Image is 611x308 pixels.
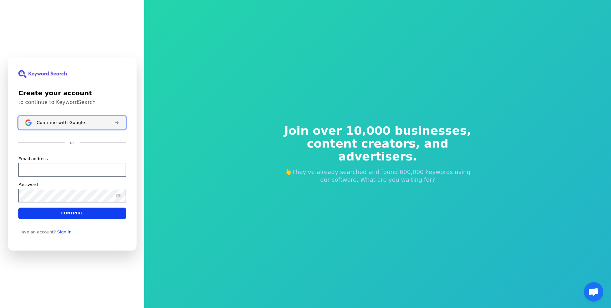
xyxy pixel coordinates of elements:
[114,192,122,200] button: Show password
[584,282,603,302] a: Open chat
[57,230,72,235] a: Sign in
[18,156,48,162] label: Email address
[18,230,56,235] span: Have an account?
[18,88,126,98] h1: Create your account
[25,119,32,126] img: Sign in with Google
[280,137,476,163] span: content creators, and advertisers.
[18,208,126,219] button: Continue
[280,124,476,137] span: Join over 10,000 businesses,
[37,120,85,125] span: Continue with Google
[18,99,126,106] p: to continue to KeywordSearch
[18,70,67,78] img: KeywordSearch
[280,168,476,184] p: 👆They've already searched and found 600,000 keywords using our software. What are you waiting for?
[70,140,74,146] p: or
[18,182,38,188] label: Password
[18,116,126,129] button: Sign in with GoogleContinue with Google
